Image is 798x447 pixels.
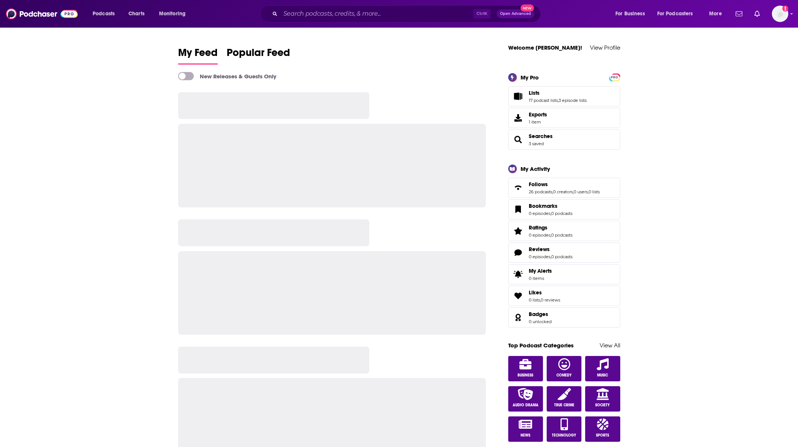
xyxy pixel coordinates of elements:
[508,342,574,349] a: Top Podcast Categories
[93,9,115,19] span: Podcasts
[529,268,552,274] span: My Alerts
[529,224,572,231] a: Ratings
[529,181,600,188] a: Follows
[529,111,547,118] span: Exports
[550,232,551,238] span: ,
[497,9,534,18] button: Open AdvancedNew
[159,9,186,19] span: Monitoring
[529,203,558,209] span: Bookmarks
[508,178,620,198] span: Follows
[529,98,558,103] a: 17 podcast lists
[529,133,553,140] a: Searches
[529,141,544,146] a: 3 saved
[772,6,788,22] img: User Profile
[610,8,654,20] button: open menu
[178,46,218,63] span: My Feed
[559,98,587,103] a: 3 episode lists
[508,307,620,328] span: Badges
[529,211,550,216] a: 0 episodes
[511,247,526,258] a: Reviews
[529,289,542,296] span: Likes
[551,211,572,216] a: 0 podcasts
[610,74,619,79] a: PRO
[610,75,619,80] span: PRO
[547,416,582,442] a: Technology
[529,246,550,253] span: Reviews
[511,134,526,145] a: Searches
[508,286,620,306] span: Likes
[178,72,276,80] a: New Releases & Guests Only
[782,6,788,12] svg: Add a profile image
[521,433,530,438] span: News
[511,182,526,193] a: Follows
[128,9,145,19] span: Charts
[772,6,788,22] button: Show profile menu
[508,264,620,284] a: My Alerts
[615,9,645,19] span: For Business
[87,8,124,20] button: open menu
[508,356,543,381] a: Business
[500,12,531,16] span: Open Advanced
[521,165,550,172] div: My Activity
[529,232,550,238] a: 0 episodes
[529,119,547,125] span: 1 item
[600,342,620,349] a: View All
[518,373,533,378] span: Business
[267,5,548,22] div: Search podcasts, credits, & more...
[585,386,620,412] a: Society
[541,297,560,303] a: 0 reviews
[508,386,543,412] a: Audio Drama
[596,433,609,438] span: Sports
[553,189,573,194] a: 0 creators
[540,297,541,303] span: ,
[529,181,548,188] span: Follows
[551,254,572,259] a: 0 podcasts
[508,86,620,106] span: Lists
[552,433,576,438] span: Technology
[595,403,610,407] span: Society
[511,312,526,323] a: Badges
[511,204,526,215] a: Bookmarks
[772,6,788,22] span: Logged in as ZoeJethani
[513,403,538,407] span: Audio Drama
[154,8,195,20] button: open menu
[547,386,582,412] a: True Crime
[280,8,473,20] input: Search podcasts, credits, & more...
[589,189,600,194] a: 0 lists
[508,416,543,442] a: News
[529,289,560,296] a: Likes
[529,276,552,281] span: 0 items
[529,254,550,259] a: 0 episodes
[551,232,572,238] a: 0 podcasts
[657,9,693,19] span: For Podcasters
[124,8,149,20] a: Charts
[529,311,548,318] span: Badges
[529,297,540,303] a: 0 lists
[574,189,588,194] a: 0 users
[508,108,620,128] a: Exports
[227,46,290,63] span: Popular Feed
[751,7,763,20] a: Show notifications dropdown
[585,416,620,442] a: Sports
[473,9,491,19] span: Ctrl K
[547,356,582,381] a: Comedy
[508,243,620,263] span: Reviews
[529,311,552,318] a: Badges
[508,129,620,150] span: Searches
[529,90,540,96] span: Lists
[550,211,551,216] span: ,
[552,189,553,194] span: ,
[529,224,547,231] span: Ratings
[178,46,218,65] a: My Feed
[597,373,608,378] span: Music
[521,4,534,12] span: New
[550,254,551,259] span: ,
[508,221,620,241] span: Ratings
[511,113,526,123] span: Exports
[554,403,574,407] span: True Crime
